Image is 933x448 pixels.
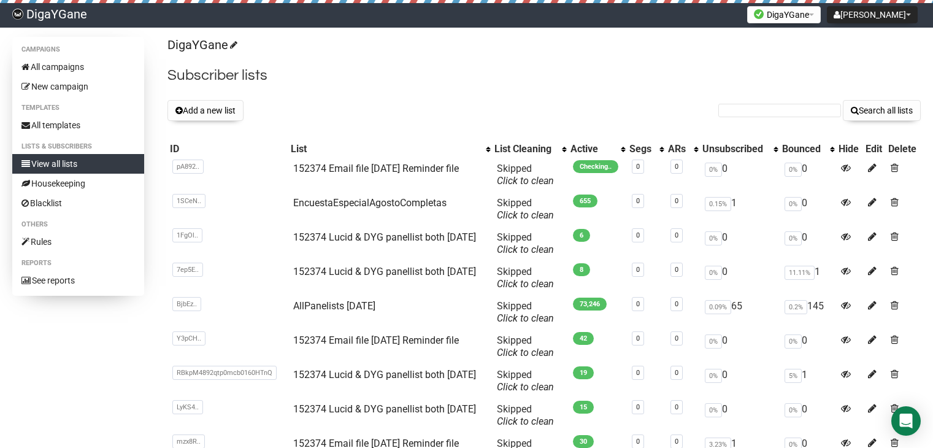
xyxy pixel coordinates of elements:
td: 145 [780,295,836,330]
span: 0% [785,403,802,417]
span: 0% [705,231,722,245]
th: Bounced: No sort applied, activate to apply an ascending sort [780,141,836,158]
a: 0 [675,438,678,446]
div: ID [170,143,286,155]
th: Delete: No sort applied, sorting is disabled [886,141,921,158]
td: 0 [780,192,836,226]
a: 0 [675,197,678,205]
th: Segs: No sort applied, activate to apply an ascending sort [627,141,666,158]
li: Templates [12,101,144,115]
a: 152374 Lucid & DYG panellist both [DATE] [293,403,476,415]
button: Search all lists [843,100,921,121]
td: 0 [700,226,780,261]
span: RBkpM4892qtp0mcb0160HTnQ [172,366,277,380]
td: 0 [780,330,836,364]
a: 0 [636,266,640,274]
a: Rules [12,232,144,252]
a: 0 [675,266,678,274]
img: f83b26b47af82e482c948364ee7c1d9c [12,9,23,20]
a: Click to clean [497,175,554,187]
a: 0 [636,438,640,446]
td: 1 [700,192,780,226]
span: 0% [705,403,722,417]
a: Click to clean [497,209,554,221]
a: AllPanelists [DATE] [293,300,375,312]
span: Skipped [497,300,554,324]
a: 0 [675,369,678,377]
span: 0.09% [705,300,731,314]
a: Click to clean [497,312,554,324]
span: LyKS4.. [172,400,203,414]
th: Active: No sort applied, activate to apply an ascending sort [568,141,626,158]
td: 1 [780,261,836,295]
a: Blacklist [12,193,144,213]
li: Lists & subscribers [12,139,144,154]
td: 0 [700,330,780,364]
th: Unsubscribed: No sort applied, activate to apply an ascending sort [700,141,780,158]
td: 0 [780,158,836,192]
span: 7ep5E.. [172,263,203,277]
span: 73,246 [573,298,607,311]
span: 42 [573,332,594,345]
a: Click to clean [497,381,554,393]
span: Checking.. [573,160,618,173]
a: View all lists [12,154,144,174]
a: 0 [675,231,678,239]
h2: Subscriber lists [167,64,921,87]
button: Add a new list [167,100,244,121]
th: List Cleaning: No sort applied, activate to apply an ascending sort [492,141,568,158]
a: All templates [12,115,144,135]
a: 0 [675,403,678,411]
a: All campaigns [12,57,144,77]
img: favicons [754,9,764,19]
td: 0 [780,398,836,433]
li: Campaigns [12,42,144,57]
div: Unsubscribed [702,143,767,155]
a: 0 [636,163,640,171]
td: 0 [700,261,780,295]
th: Edit: No sort applied, sorting is disabled [863,141,886,158]
div: Bounced [782,143,824,155]
a: Housekeeping [12,174,144,193]
div: List Cleaning [494,143,556,155]
span: Skipped [497,266,554,290]
span: 1SCeN.. [172,194,205,208]
span: 5% [785,369,802,383]
span: 0.2% [785,300,807,314]
button: DigaYGane [747,6,821,23]
a: 0 [636,369,640,377]
span: 0% [705,266,722,280]
div: Delete [888,143,918,155]
a: Click to clean [497,244,554,255]
span: 655 [573,195,597,207]
span: Skipped [497,403,554,427]
span: Skipped [497,334,554,358]
td: 0 [780,226,836,261]
a: 0 [675,300,678,308]
a: Click to clean [497,415,554,427]
span: 0% [705,369,722,383]
td: 0 [700,398,780,433]
span: 0.15% [705,197,731,211]
div: Active [570,143,614,155]
td: 0 [700,158,780,192]
td: 0 [700,364,780,398]
span: BjbEz.. [172,297,201,311]
a: 152374 Lucid & DYG panellist both [DATE] [293,369,476,380]
span: Skipped [497,197,554,221]
th: ID: No sort applied, sorting is disabled [167,141,288,158]
span: Skipped [497,369,554,393]
a: DigaYGane [167,37,236,52]
th: ARs: No sort applied, activate to apply an ascending sort [666,141,700,158]
span: 0% [705,163,722,177]
td: 1 [780,364,836,398]
a: 0 [636,334,640,342]
a: 0 [636,300,640,308]
a: New campaign [12,77,144,96]
th: List: No sort applied, activate to apply an ascending sort [288,141,492,158]
span: 8 [573,263,590,276]
li: Reports [12,256,144,271]
a: Click to clean [497,278,554,290]
span: 6 [573,229,590,242]
span: 19 [573,366,594,379]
